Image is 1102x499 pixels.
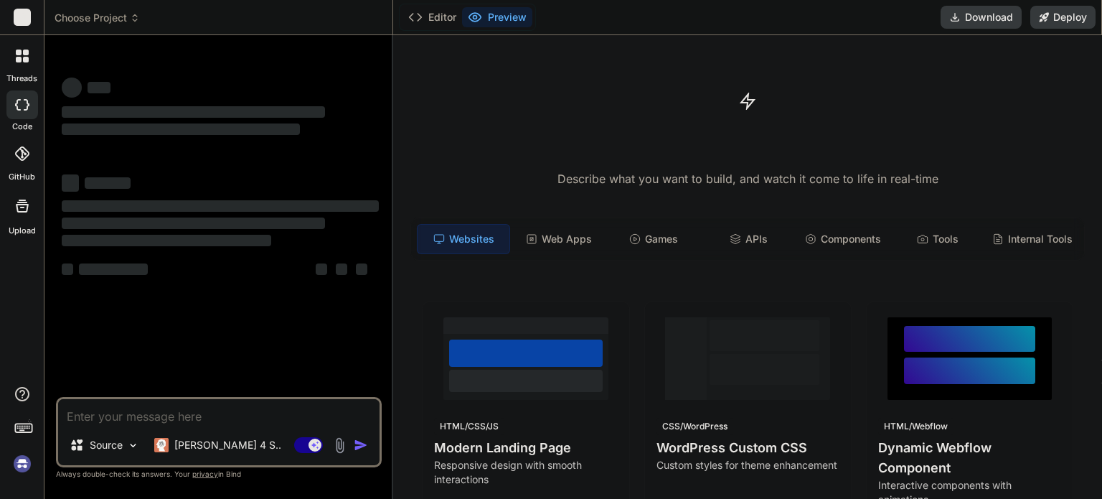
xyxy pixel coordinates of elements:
span: ‌ [336,264,347,275]
button: Deploy [1030,6,1096,29]
img: icon [354,438,368,452]
button: Preview [462,7,532,27]
h4: Modern Landing Page [434,438,617,458]
span: Choose Project [55,11,140,25]
div: Components [797,224,889,254]
p: Always double-check its answers. Your in Bind [56,467,382,481]
span: ‌ [62,264,73,275]
div: Web Apps [513,224,605,254]
img: signin [10,452,34,476]
span: ‌ [62,106,325,118]
span: ‌ [356,264,367,275]
div: Internal Tools [986,224,1078,254]
label: code [12,121,32,133]
p: Describe what you want to build, and watch it come to life in real-time [402,170,1093,189]
img: attachment [331,437,348,454]
div: Websites [417,224,510,254]
button: Editor [402,7,462,27]
span: ‌ [62,123,300,135]
img: Claude 4 Sonnet [154,438,169,452]
span: ‌ [316,264,327,275]
span: ‌ [88,82,110,93]
span: ‌ [62,235,271,246]
div: HTML/Webflow [878,418,953,435]
span: privacy [192,470,218,478]
label: Upload [9,225,36,237]
h4: Dynamic Webflow Component [878,438,1061,478]
button: Download [941,6,1022,29]
span: ‌ [85,177,131,189]
div: APIs [702,224,794,254]
span: ‌ [62,218,325,229]
h4: WordPress Custom CSS [656,438,839,458]
p: Custom styles for theme enhancement [656,458,839,472]
label: GitHub [9,171,35,183]
p: [PERSON_NAME] 4 S.. [174,438,281,452]
span: ‌ [79,264,148,275]
label: threads [6,73,37,85]
h1: Turn ideas into code instantly [402,136,1093,162]
div: Tools [892,224,984,254]
div: CSS/WordPress [656,418,733,435]
p: Responsive design with smooth interactions [434,458,617,487]
div: HTML/CSS/JS [434,418,504,435]
span: ‌ [62,200,379,212]
div: Games [608,224,700,254]
span: ‌ [62,174,79,192]
span: ‌ [62,78,82,98]
p: Source [90,438,123,452]
img: Pick Models [127,439,139,452]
